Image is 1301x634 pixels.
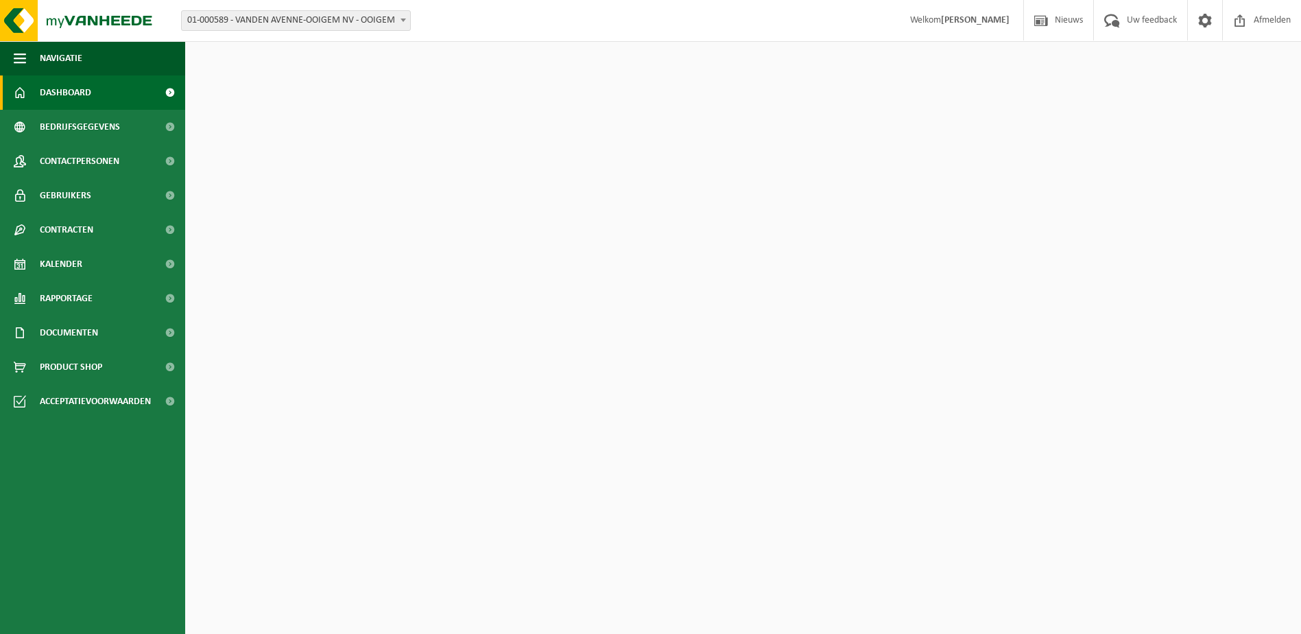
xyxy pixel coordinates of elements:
span: Bedrijfsgegevens [40,110,120,144]
span: Acceptatievoorwaarden [40,384,151,419]
span: 01-000589 - VANDEN AVENNE-OOIGEM NV - OOIGEM [181,10,411,31]
span: Documenten [40,316,98,350]
span: Rapportage [40,281,93,316]
span: Gebruikers [40,178,91,213]
strong: [PERSON_NAME] [941,15,1010,25]
span: 01-000589 - VANDEN AVENNE-OOIGEM NV - OOIGEM [182,11,410,30]
span: Contactpersonen [40,144,119,178]
span: Dashboard [40,75,91,110]
span: Kalender [40,247,82,281]
span: Contracten [40,213,93,247]
span: Product Shop [40,350,102,384]
span: Navigatie [40,41,82,75]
